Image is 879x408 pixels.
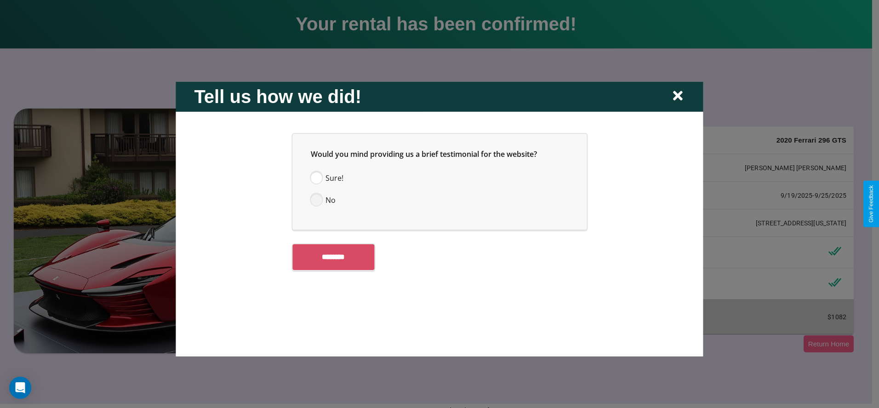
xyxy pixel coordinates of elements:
[9,377,31,399] div: Open Intercom Messenger
[311,149,537,159] span: Would you mind providing us a brief testimonial for the website?
[868,185,874,223] div: Give Feedback
[194,86,361,107] h2: Tell us how we did!
[325,194,336,205] span: No
[325,172,343,183] span: Sure!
